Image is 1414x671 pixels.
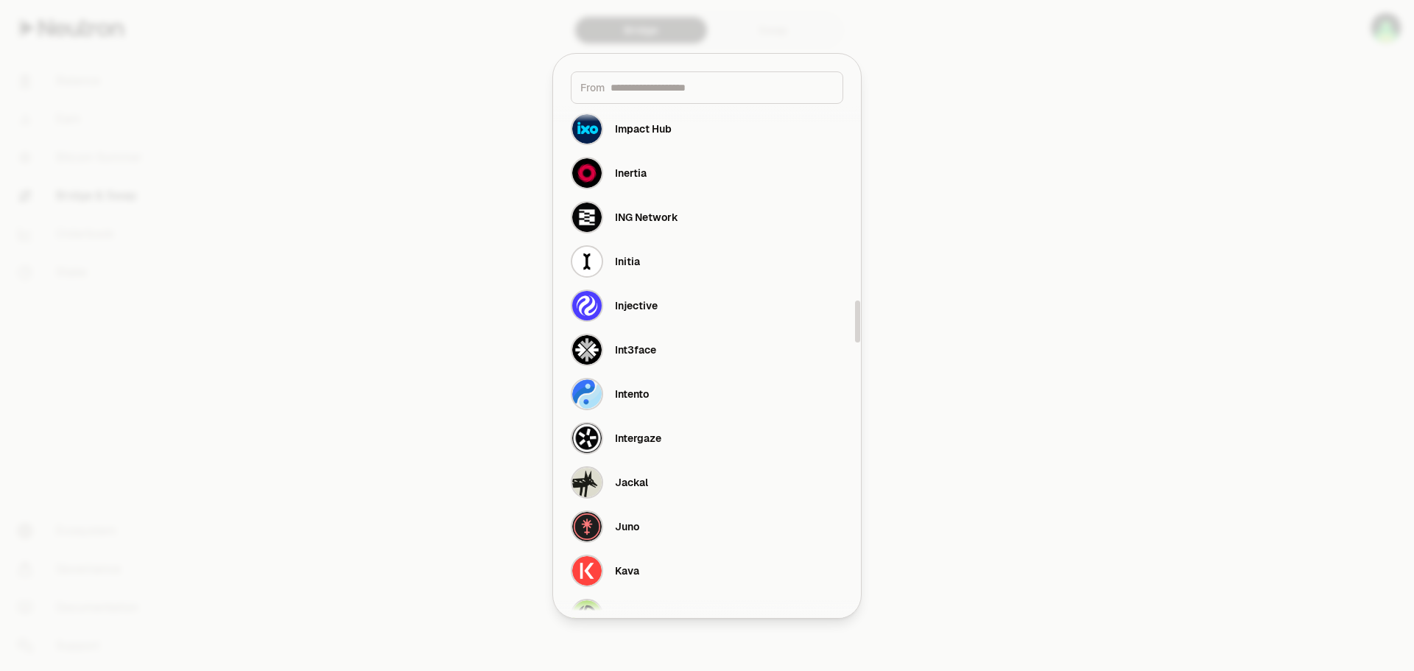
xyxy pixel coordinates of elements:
[615,122,672,136] div: Impact Hub
[615,210,678,225] div: ING Network
[562,284,852,328] button: Injective LogoInjective
[572,600,602,630] img: Kopi Logo
[615,166,647,180] div: Inertia
[572,335,602,365] img: Int3face Logo
[562,107,852,151] button: Impact Hub LogoImpact Hub
[562,151,852,195] button: Inertia LogoInertia
[615,519,639,534] div: Juno
[562,505,852,549] button: Juno LogoJuno
[572,291,602,320] img: Injective Logo
[615,254,640,269] div: Initia
[572,158,602,188] img: Inertia Logo
[615,608,636,622] div: Kopi
[562,549,852,593] button: Kava LogoKava
[572,556,602,586] img: Kava Logo
[572,114,602,144] img: Impact Hub Logo
[572,424,602,453] img: Intergaze Logo
[572,512,602,541] img: Juno Logo
[615,298,658,313] div: Injective
[580,80,605,95] span: From
[615,431,661,446] div: Intergaze
[572,468,602,497] img: Jackal Logo
[562,372,852,416] button: Intento LogoIntento
[562,416,852,460] button: Intergaze LogoIntergaze
[615,387,649,401] div: Intento
[562,328,852,372] button: Int3face LogoInt3face
[562,195,852,239] button: ING Network LogoING Network
[615,563,639,578] div: Kava
[562,593,852,637] button: Kopi LogoKopi
[562,460,852,505] button: Jackal LogoJackal
[562,239,852,284] button: Initia LogoInitia
[572,203,602,232] img: ING Network Logo
[615,475,648,490] div: Jackal
[572,379,602,409] img: Intento Logo
[615,342,656,357] div: Int3face
[572,247,602,276] img: Initia Logo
